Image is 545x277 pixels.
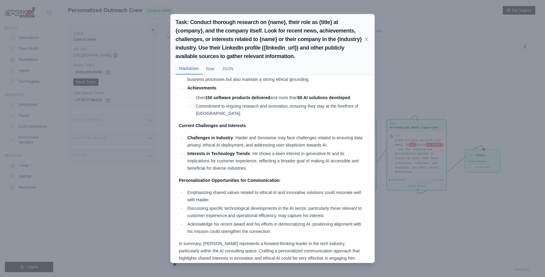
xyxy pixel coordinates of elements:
p: In summary, [PERSON_NAME] represents a forward-thinking leader in the tech industry, particularly... [179,240,366,262]
li: : He shows a keen interest in generative AI and its implications for customer experience, reflect... [186,150,366,172]
strong: 150 software products delivered [205,95,270,100]
button: JSON [218,63,237,74]
p: : [179,177,366,184]
strong: Interests in Technology Trends [187,151,250,156]
strong: Personalization Opportunities for Communication [179,178,279,183]
h2: Task: Conduct thorough research on {name}, their role as {title} at {company}, and the company it... [175,18,363,61]
button: Markdown [175,63,203,74]
li: Emphasizing shared values related to ethical AI and innovative solutions could resonate well with... [186,189,366,203]
li: : [186,84,366,117]
li: Over and more than . [194,94,366,101]
li: : Haider and Sensiwise may face challenges related to ensuring data privacy, ethical AI deploymen... [186,134,366,149]
li: Commitment to ongoing research and innovation, ensuring they stay at the forefront of [GEOGRAPHIC... [194,102,366,117]
iframe: Chat Widget [515,248,545,277]
li: Acknowledge his recent award and his efforts in democratizing AI, positioning alignment with his ... [186,220,366,235]
p: : [179,122,366,129]
strong: Challenges in Industry [187,135,233,140]
button: Raw [203,63,218,74]
strong: Current Challenges and Interests [179,123,246,128]
strong: Achievements [187,85,216,90]
strong: 50 AI solutions developed [298,95,350,100]
li: Discussing specific technological developments in the AI sector, particularly those relevant to c... [186,205,366,219]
